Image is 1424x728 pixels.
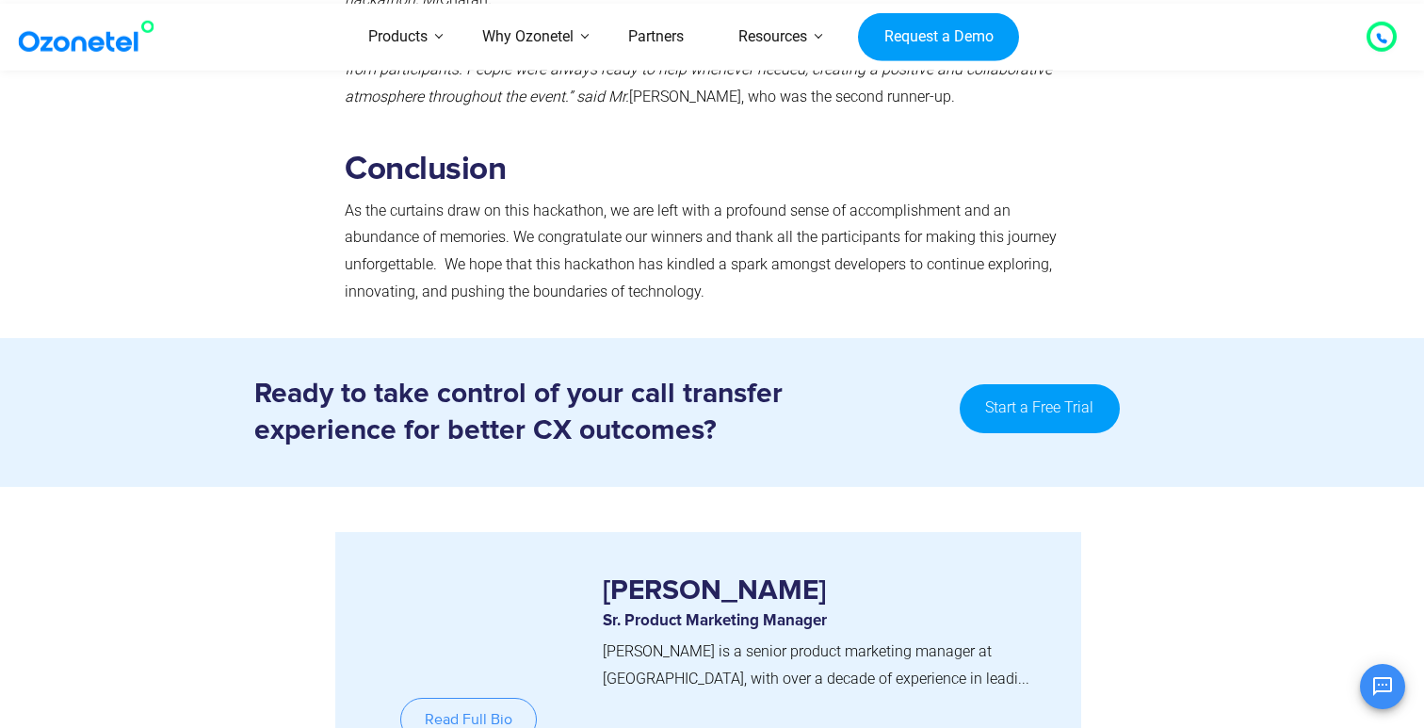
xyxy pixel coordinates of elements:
[601,4,711,71] a: Partners
[603,612,1053,631] h6: Sr. Product Marketing Manager
[858,12,1019,61] a: Request a Demo
[960,384,1120,433] a: Start a Free Trial
[603,639,1053,693] p: [PERSON_NAME] is a senior product marketing manager at [GEOGRAPHIC_DATA], with over a decade of e...
[711,4,834,71] a: Resources
[341,4,455,71] a: Products
[1360,664,1405,709] button: Open chat
[425,712,512,727] span: Read Full Bio
[254,376,941,449] h3: Ready to take control of your call transfer experience for better CX outcomes?
[603,560,1053,603] h3: [PERSON_NAME]
[345,202,1057,300] span: As the curtains draw on this hackathon, we are left with a profound sense of accomplishment and a...
[455,4,601,71] a: Why Ozonetel
[345,153,506,186] b: Conclusion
